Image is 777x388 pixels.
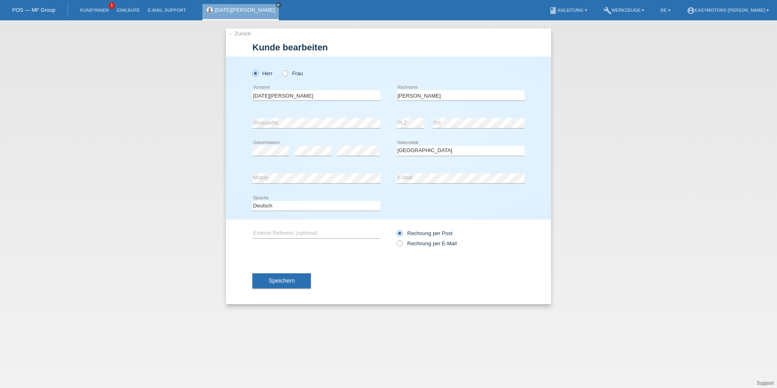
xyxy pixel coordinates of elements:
[269,277,295,284] span: Speichern
[252,70,258,76] input: Herr
[252,70,273,76] label: Herr
[397,240,402,251] input: Rechnung per E-Mail
[76,8,113,13] a: Kund*innen
[549,7,557,15] i: book
[656,8,674,13] a: DE ▾
[215,7,275,13] a: [DATE][PERSON_NAME]
[109,2,115,9] span: 1
[397,240,457,246] label: Rechnung per E-Mail
[757,380,774,386] a: Support
[599,8,649,13] a: buildWerkzeuge ▾
[144,8,190,13] a: E-Mail Support
[282,70,303,76] label: Frau
[282,70,287,76] input: Frau
[276,2,281,8] a: close
[12,7,55,13] a: POS — MF Group
[687,7,695,15] i: account_circle
[228,31,251,37] a: ← Zurück
[397,230,402,240] input: Rechnung per Post
[252,42,525,52] h1: Kunde bearbeiten
[603,7,612,15] i: build
[252,273,311,289] button: Speichern
[276,3,280,7] i: close
[683,8,773,13] a: account_circleEasymotors [PERSON_NAME] ▾
[113,8,143,13] a: Einkäufe
[397,230,452,236] label: Rechnung per Post
[545,8,591,13] a: bookAnleitung ▾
